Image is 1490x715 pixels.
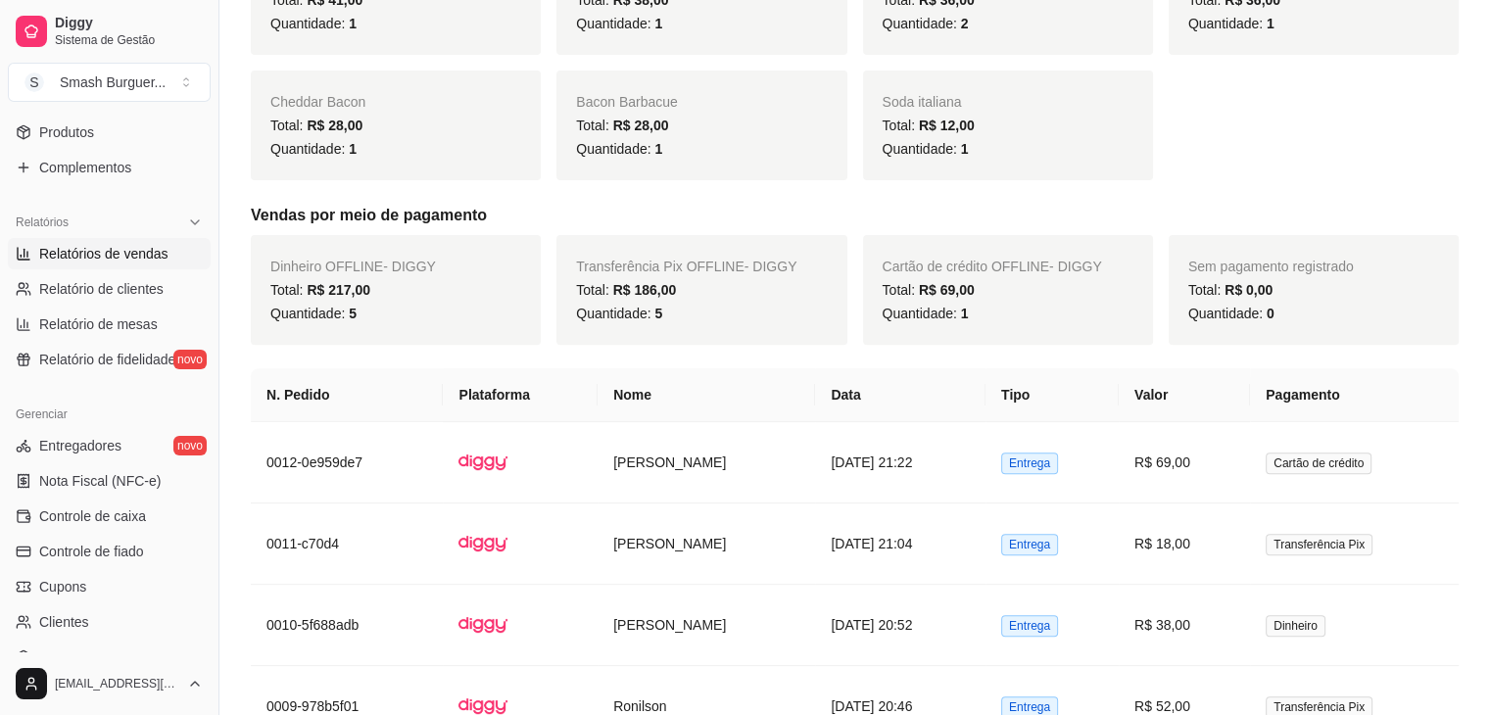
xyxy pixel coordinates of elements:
span: Entregadores [39,436,121,455]
td: [PERSON_NAME] [598,503,815,585]
span: Total: [576,282,676,298]
td: 0011-c70d4 [251,503,443,585]
span: Quantidade: [576,306,662,321]
a: Entregadoresnovo [8,430,211,461]
img: diggy [458,600,507,649]
td: [DATE] 21:04 [815,503,985,585]
span: Controle de caixa [39,506,146,526]
span: Quantidade: [270,141,357,157]
span: Entrega [1001,453,1058,474]
span: R$ 0,00 [1225,282,1273,298]
span: R$ 28,00 [307,118,362,133]
span: Cheddar Bacon [270,94,365,110]
a: Relatórios de vendas [8,238,211,269]
span: Quantidade: [883,306,969,321]
span: Entrega [1001,615,1058,637]
td: 0012-0e959de7 [251,422,443,503]
a: Produtos [8,117,211,148]
span: Soda italiana [883,94,962,110]
span: Total: [576,118,668,133]
span: Clientes [39,612,89,632]
a: Controle de fiado [8,536,211,567]
span: 0 [1267,306,1274,321]
img: diggy [458,438,507,487]
a: Relatório de clientes [8,273,211,305]
a: Nota Fiscal (NFC-e) [8,465,211,497]
span: Sistema de Gestão [55,32,203,48]
a: Controle de caixa [8,500,211,532]
span: Relatório de clientes [39,279,164,299]
th: Valor [1119,368,1250,422]
span: Produtos [39,122,94,142]
a: Relatório de fidelidadenovo [8,344,211,375]
img: diggy [458,519,507,568]
span: S [24,72,44,92]
span: Quantidade: [883,141,969,157]
span: Total: [270,282,370,298]
span: Cartão de crédito [1266,453,1371,474]
span: Cupons [39,577,86,596]
span: Controle de fiado [39,542,144,561]
div: Smash Burguer ... [60,72,166,92]
span: 1 [961,141,969,157]
span: Bacon Barbacue [576,94,678,110]
span: Quantidade: [1188,306,1274,321]
span: Relatórios de vendas [39,244,168,263]
span: Quantidade: [270,306,357,321]
span: Cartão de crédito OFFLINE - DIGGY [883,259,1102,274]
span: Diggy [55,15,203,32]
td: [DATE] 21:22 [815,422,985,503]
span: R$ 217,00 [307,282,370,298]
h5: Vendas por meio de pagamento [251,204,1459,227]
span: 1 [349,141,357,157]
span: Total: [270,118,362,133]
span: 1 [1267,16,1274,31]
span: Nota Fiscal (NFC-e) [39,471,161,491]
span: 2 [961,16,969,31]
td: R$ 18,00 [1119,503,1250,585]
span: Total: [883,282,975,298]
th: Pagamento [1250,368,1459,422]
span: Transferência Pix [1266,534,1372,555]
a: Clientes [8,606,211,638]
span: Total: [883,118,975,133]
span: Complementos [39,158,131,177]
span: Dinheiro OFFLINE - DIGGY [270,259,436,274]
span: R$ 28,00 [613,118,669,133]
a: DiggySistema de Gestão [8,8,211,55]
th: N. Pedido [251,368,443,422]
span: Quantidade: [270,16,357,31]
td: R$ 69,00 [1119,422,1250,503]
span: Relatório de mesas [39,314,158,334]
th: Data [815,368,985,422]
span: 1 [654,141,662,157]
a: Complementos [8,152,211,183]
span: Quantidade: [576,141,662,157]
span: Transferência Pix OFFLINE - DIGGY [576,259,796,274]
span: Quantidade: [883,16,969,31]
button: Select a team [8,63,211,102]
span: Estoque [39,647,89,667]
span: Sem pagamento registrado [1188,259,1354,274]
span: Quantidade: [1188,16,1274,31]
span: Entrega [1001,534,1058,555]
td: [DATE] 20:52 [815,585,985,666]
div: Gerenciar [8,399,211,430]
span: R$ 69,00 [919,282,975,298]
span: 1 [961,306,969,321]
button: [EMAIL_ADDRESS][DOMAIN_NAME] [8,660,211,707]
span: Relatório de fidelidade [39,350,175,369]
span: 5 [654,306,662,321]
td: R$ 38,00 [1119,585,1250,666]
a: Relatório de mesas [8,309,211,340]
span: 5 [349,306,357,321]
th: Nome [598,368,815,422]
span: Quantidade: [576,16,662,31]
td: [PERSON_NAME] [598,585,815,666]
span: R$ 186,00 [613,282,677,298]
th: Plataforma [443,368,598,422]
td: [PERSON_NAME] [598,422,815,503]
span: 1 [349,16,357,31]
td: 0010-5f688adb [251,585,443,666]
span: 1 [654,16,662,31]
